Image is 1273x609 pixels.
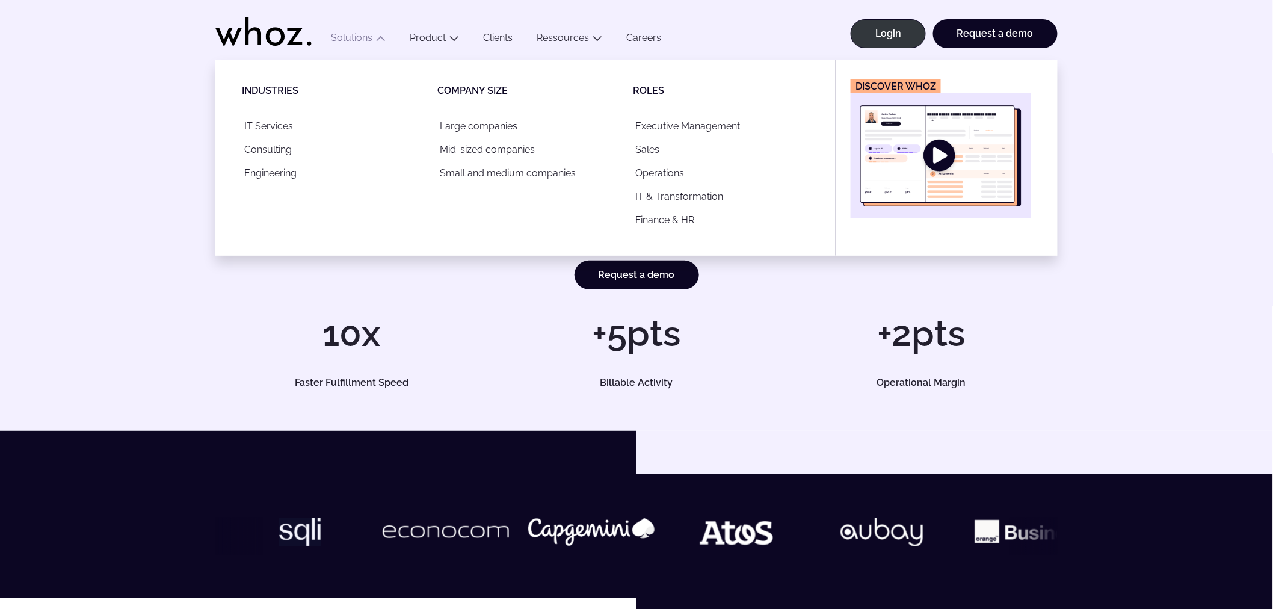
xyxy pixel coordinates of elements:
[437,114,618,138] a: Large companies
[633,114,814,138] a: Executive Management
[537,32,589,43] a: Ressources
[398,32,471,48] button: Product
[851,19,926,48] a: Login
[525,32,614,48] button: Ressources
[633,208,814,232] a: Finance & HR
[215,315,488,351] h1: 10x
[242,138,423,161] a: Consulting
[851,79,941,93] figcaption: Discover Whoz
[614,32,673,48] a: Careers
[500,315,772,351] h1: +5pts
[851,79,1031,218] a: Discover Whoz
[437,138,618,161] a: Mid-sized companies
[242,84,437,97] p: Industries
[633,161,814,185] a: Operations
[798,378,1044,388] h5: Operational Margin
[242,161,423,185] a: Engineering
[437,84,633,97] p: Company size
[471,32,525,48] a: Clients
[633,84,828,97] p: Roles
[229,378,475,388] h5: Faster Fulfillment Speed
[933,19,1058,48] a: Request a demo
[633,138,814,161] a: Sales
[785,315,1058,351] h1: +2pts
[242,114,423,138] a: IT Services
[410,32,446,43] a: Product
[319,32,398,48] button: Solutions
[1194,530,1256,592] iframe: Chatbot
[575,261,699,289] a: Request a demo
[437,161,618,185] a: Small and medium companies
[514,378,759,388] h5: Billable Activity
[633,185,814,208] a: IT & Transformation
